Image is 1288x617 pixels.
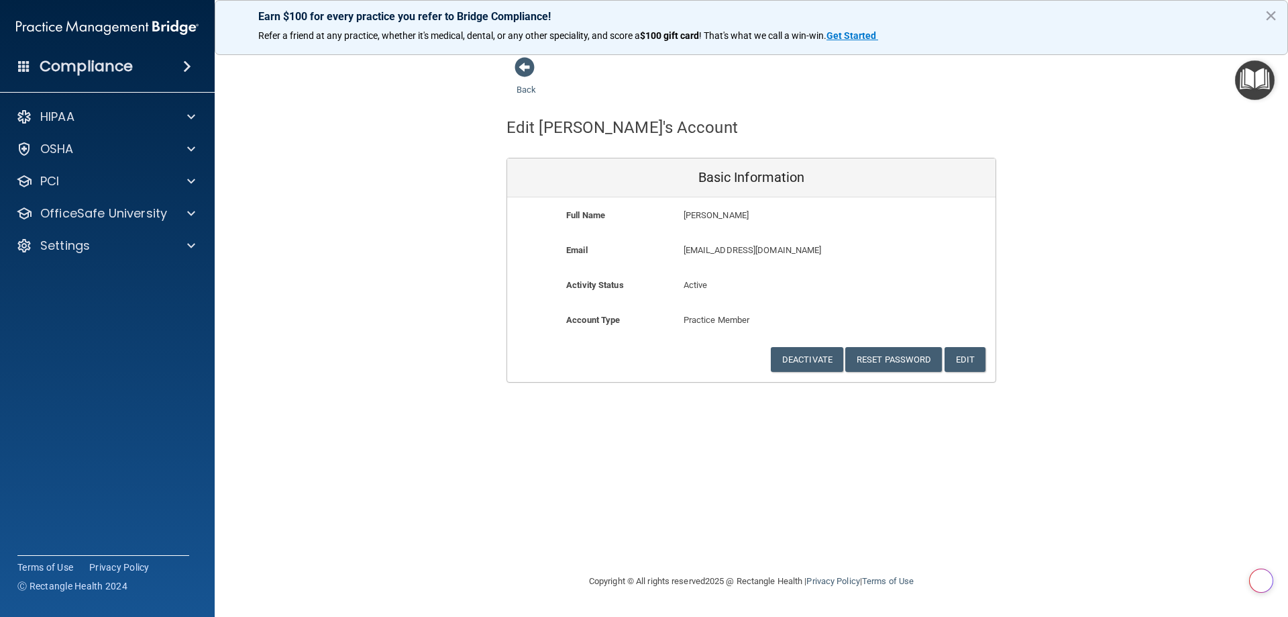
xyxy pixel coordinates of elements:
a: Privacy Policy [89,561,150,574]
button: Deactivate [771,347,843,372]
button: Open Resource Center [1235,60,1275,100]
p: Earn $100 for every practice you refer to Bridge Compliance! [258,10,1244,23]
a: Privacy Policy [806,576,859,586]
p: PCI [40,173,59,189]
p: Active [684,277,820,293]
div: Basic Information [507,158,996,197]
p: OSHA [40,141,74,157]
a: Terms of Use [862,576,914,586]
div: Copyright © All rights reserved 2025 @ Rectangle Health | | [506,560,996,603]
span: Refer a friend at any practice, whether it's medical, dental, or any other speciality, and score a [258,30,640,41]
a: Get Started [826,30,878,41]
a: OfficeSafe University [16,205,195,222]
a: Back [517,68,536,95]
p: Practice Member [684,312,820,328]
button: Edit [945,347,985,372]
span: ! That's what we call a win-win. [699,30,826,41]
button: Reset Password [845,347,942,372]
b: Full Name [566,210,605,220]
h4: Compliance [40,57,133,76]
span: Ⓒ Rectangle Health 2024 [17,579,127,593]
p: Settings [40,238,90,254]
b: Email [566,245,588,255]
p: [EMAIL_ADDRESS][DOMAIN_NAME] [684,242,898,258]
p: [PERSON_NAME] [684,207,898,224]
a: HIPAA [16,109,195,125]
p: OfficeSafe University [40,205,167,222]
a: OSHA [16,141,195,157]
h4: Edit [PERSON_NAME]'s Account [506,119,738,136]
p: HIPAA [40,109,74,125]
a: Terms of Use [17,561,73,574]
button: Close [1265,5,1277,26]
a: Settings [16,238,195,254]
b: Account Type [566,315,620,325]
img: PMB logo [16,14,199,41]
strong: $100 gift card [640,30,699,41]
a: PCI [16,173,195,189]
b: Activity Status [566,280,624,290]
strong: Get Started [826,30,876,41]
